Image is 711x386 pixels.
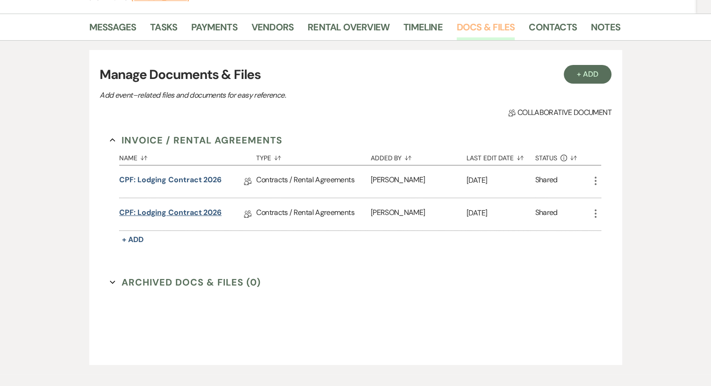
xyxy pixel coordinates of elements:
p: [DATE] [467,174,535,186]
button: Name [119,147,256,165]
button: Type [256,147,370,165]
span: Status [535,155,558,161]
a: Docs & Files [457,20,515,40]
div: [PERSON_NAME] [371,165,467,198]
a: Rental Overview [308,20,389,40]
a: CPF: Lodging Contract 2026 [119,207,222,222]
button: Status [535,147,590,165]
button: Invoice / Rental Agreements [110,133,282,147]
a: Vendors [251,20,294,40]
p: [DATE] [467,207,535,219]
a: Contacts [529,20,577,40]
span: + Add [122,235,144,244]
h3: Manage Documents & Files [100,65,611,85]
div: Contracts / Rental Agreements [256,198,370,230]
button: + Add [564,65,611,84]
a: Messages [89,20,136,40]
button: Added By [371,147,467,165]
button: Archived Docs & Files (0) [110,275,261,289]
a: Payments [191,20,237,40]
button: + Add [119,233,146,246]
a: Timeline [403,20,443,40]
div: Shared [535,174,558,189]
a: Tasks [150,20,177,40]
span: Collaborative document [508,107,611,118]
a: CPF: Lodging Contract 2026 [119,174,222,189]
div: Contracts / Rental Agreements [256,165,370,198]
a: Notes [591,20,620,40]
div: Shared [535,207,558,222]
p: Add event–related files and documents for easy reference. [100,89,427,101]
div: [PERSON_NAME] [371,198,467,230]
button: Last Edit Date [467,147,535,165]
